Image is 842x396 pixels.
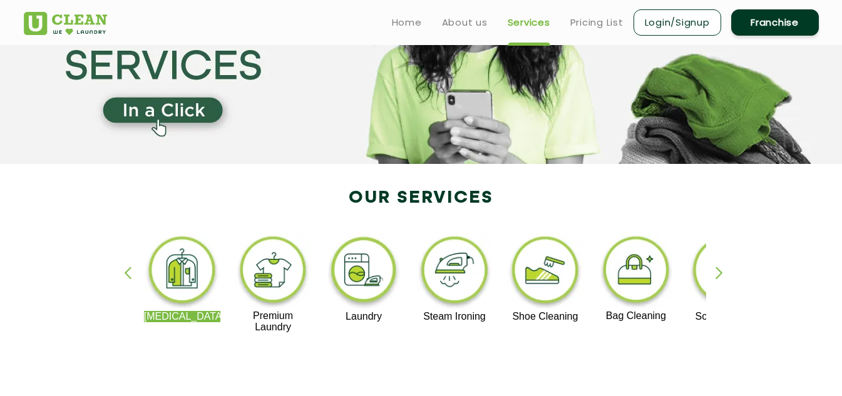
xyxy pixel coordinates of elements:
[688,311,765,322] p: Sofa Cleaning
[508,15,550,30] a: Services
[507,311,584,322] p: Shoe Cleaning
[24,12,107,35] img: UClean Laundry and Dry Cleaning
[598,233,675,310] img: bag_cleaning_11zon.webp
[688,233,765,311] img: sofa_cleaning_11zon.webp
[731,9,819,36] a: Franchise
[442,15,488,30] a: About us
[507,233,584,311] img: shoe_cleaning_11zon.webp
[392,15,422,30] a: Home
[144,233,221,311] img: dry_cleaning_11zon.webp
[570,15,624,30] a: Pricing List
[416,311,493,322] p: Steam Ironing
[416,233,493,311] img: steam_ironing_11zon.webp
[598,310,675,322] p: Bag Cleaning
[235,310,312,333] p: Premium Laundry
[326,311,403,322] p: Laundry
[235,233,312,310] img: premium_laundry_cleaning_11zon.webp
[326,233,403,311] img: laundry_cleaning_11zon.webp
[634,9,721,36] a: Login/Signup
[144,311,221,322] p: [MEDICAL_DATA]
